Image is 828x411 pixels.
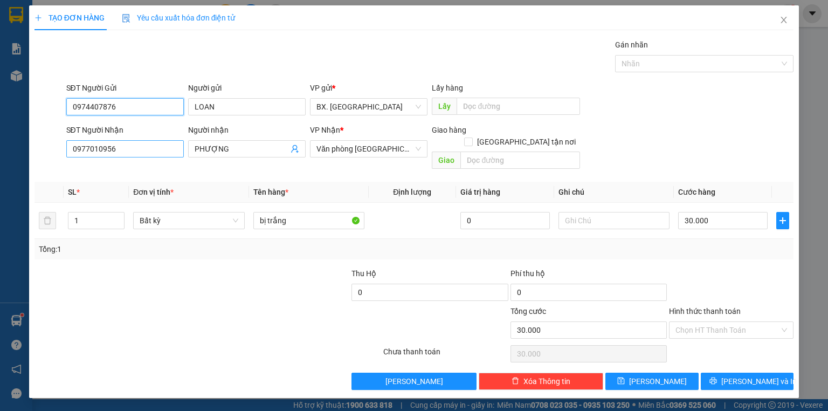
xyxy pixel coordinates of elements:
[432,126,466,134] span: Giao hàng
[776,212,789,229] button: plus
[432,84,463,92] span: Lấy hàng
[510,268,667,284] div: Phí thu hộ
[13,70,59,120] b: An Anh Limousine
[382,346,509,365] div: Chưa thanh toán
[316,99,421,115] span: BX. Ninh Sơn
[140,213,238,229] span: Bất kỳ
[769,5,799,36] button: Close
[133,188,174,196] span: Đơn vị tính
[316,141,421,157] span: Văn phòng Tân Phú
[617,377,625,386] span: save
[669,307,741,316] label: Hình thức thanh toán
[385,375,443,387] span: [PERSON_NAME]
[351,269,376,278] span: Thu Hộ
[701,373,794,390] button: printer[PERSON_NAME] và In
[253,212,364,229] input: VD: Bàn, Ghế
[554,182,674,203] th: Ghi chú
[512,377,519,386] span: delete
[523,375,570,387] span: Xóa Thông tin
[721,375,797,387] span: [PERSON_NAME] và In
[432,152,460,169] span: Giao
[460,188,500,196] span: Giá trị hàng
[188,82,306,94] div: Người gửi
[393,188,431,196] span: Định lượng
[709,377,717,386] span: printer
[510,307,546,316] span: Tổng cước
[310,82,427,94] div: VP gửi
[777,216,789,225] span: plus
[432,98,457,115] span: Lấy
[122,14,130,23] img: icon
[457,98,580,115] input: Dọc đường
[70,16,103,104] b: Biên nhận gởi hàng hóa
[68,188,77,196] span: SL
[66,124,184,136] div: SĐT Người Nhận
[678,188,715,196] span: Cước hàng
[66,82,184,94] div: SĐT Người Gửi
[351,373,476,390] button: [PERSON_NAME]
[39,243,320,255] div: Tổng: 1
[122,13,236,22] span: Yêu cầu xuất hóa đơn điện tử
[291,145,299,153] span: user-add
[479,373,603,390] button: deleteXóa Thông tin
[779,16,788,24] span: close
[473,136,580,148] span: [GEOGRAPHIC_DATA] tận nơi
[39,212,56,229] button: delete
[253,188,288,196] span: Tên hàng
[188,124,306,136] div: Người nhận
[558,212,670,229] input: Ghi Chú
[629,375,687,387] span: [PERSON_NAME]
[34,14,42,22] span: plus
[310,126,340,134] span: VP Nhận
[34,13,105,22] span: TẠO ĐƠN HÀNG
[460,152,580,169] input: Dọc đường
[605,373,699,390] button: save[PERSON_NAME]
[615,40,648,49] label: Gán nhãn
[460,212,550,229] input: 0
